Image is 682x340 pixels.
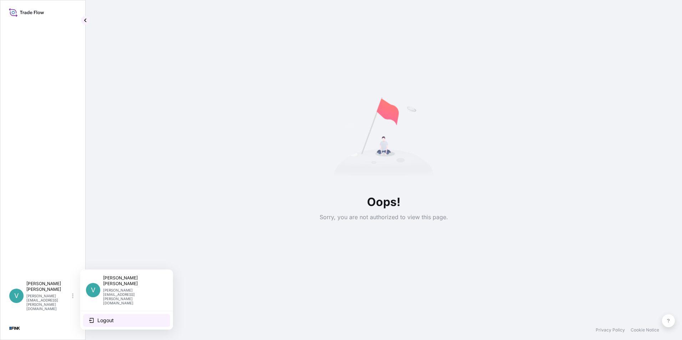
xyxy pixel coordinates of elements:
[26,294,71,311] p: [PERSON_NAME][EMAIL_ADDRESS][PERSON_NAME][DOMAIN_NAME]
[631,327,659,333] a: Cookie Notice
[320,194,448,211] p: Oops!
[103,275,162,287] p: [PERSON_NAME] [PERSON_NAME]
[97,317,114,324] span: Logout
[14,292,19,299] span: V
[26,281,71,292] p: [PERSON_NAME] [PERSON_NAME]
[9,323,20,334] img: organization-logo
[103,288,162,305] p: [PERSON_NAME][EMAIL_ADDRESS][PERSON_NAME][DOMAIN_NAME]
[596,327,625,333] a: Privacy Policy
[320,213,448,221] p: Sorry, you are not authorized to view this page.
[83,314,170,327] button: Logout
[91,287,95,294] span: V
